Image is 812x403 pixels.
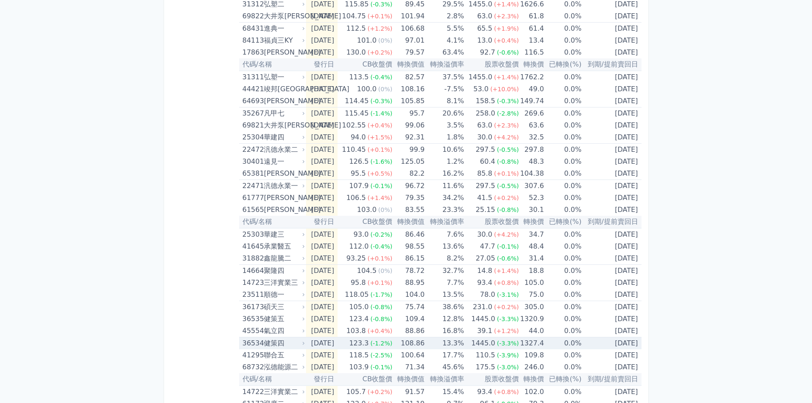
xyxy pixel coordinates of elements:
td: 52.3 [519,192,544,204]
div: [PERSON_NAME] [264,192,303,204]
div: 61565 [243,204,262,216]
div: 17863 [243,46,262,58]
th: 代碼/名稱 [239,216,306,228]
td: [DATE] [581,10,641,23]
td: 0.0% [544,23,581,35]
td: 63.4% [425,46,464,58]
span: (0%) [378,37,392,44]
div: 112.0 [347,241,370,252]
td: [DATE] [581,252,641,265]
div: 78.0 [478,289,497,301]
td: [DATE] [581,119,641,131]
div: 106.5 [344,192,367,204]
div: 凡甲七 [264,107,303,119]
div: 14664 [243,265,262,277]
td: [DATE] [581,107,641,120]
span: (+1.4%) [494,1,519,8]
td: 5.5% [425,23,464,35]
div: 258.0 [474,107,497,119]
span: (-1.7%) [370,291,393,298]
span: (-0.8%) [497,158,519,165]
span: (+0.2%) [494,194,519,201]
div: 118.05 [343,289,370,301]
div: 華建三 [264,229,303,241]
span: (+0.4%) [494,37,519,44]
td: [DATE] [581,168,641,180]
td: 105.0 [519,277,544,289]
div: 65.5 [475,23,494,35]
div: 三洋實業三 [264,277,303,289]
td: 0.0% [544,192,581,204]
th: 轉換溢價率 [425,58,464,71]
div: 103.0 [355,204,379,216]
div: 64693 [243,95,262,107]
div: 93.4 [475,277,494,289]
td: 1.2% [425,156,464,168]
td: 96.72 [392,180,425,192]
td: 86.46 [392,228,425,241]
td: [DATE] [581,289,641,301]
td: 61.8 [519,10,544,23]
span: (-0.6%) [497,255,519,262]
td: 61.4 [519,23,544,35]
td: [DATE] [306,131,338,144]
td: 32.7% [425,265,464,277]
div: 華建四 [264,131,303,143]
td: 98.55 [392,241,425,252]
div: 93.0 [352,229,370,241]
span: (-0.5%) [497,183,519,189]
div: 25303 [243,229,262,241]
td: 8.1% [425,95,464,107]
iframe: Chat Widget [769,362,812,403]
td: 4.1% [425,35,464,46]
div: 22472 [243,144,262,156]
div: 130.0 [344,46,367,58]
td: 16.2% [425,168,464,180]
th: 到期/提前賣回日 [581,216,641,228]
div: 1455.0 [467,71,494,83]
td: 3.5% [425,119,464,131]
span: (+4.2%) [494,134,519,141]
td: 34.7 [519,228,544,241]
td: 10.6% [425,144,464,156]
span: (-3.1%) [497,291,519,298]
td: 48.3 [519,156,544,168]
td: [DATE] [581,156,641,168]
th: 轉換價 [519,58,544,71]
div: 承業醫五 [264,241,303,252]
span: (+0.1%) [367,13,392,20]
td: 0.0% [544,277,581,289]
td: 7.7% [425,277,464,289]
div: 85.8 [475,168,494,180]
div: 14.8 [475,265,494,277]
div: 63.0 [475,10,494,22]
td: 11.6% [425,180,464,192]
span: (+0.1%) [494,170,519,177]
td: 75.74 [392,301,425,313]
td: [DATE] [306,10,338,23]
td: 1.8% [425,131,464,144]
div: 30.0 [475,131,494,143]
td: 0.0% [544,131,581,144]
div: 13.0 [475,35,494,46]
td: 97.01 [392,35,425,46]
td: [DATE] [306,252,338,265]
div: 60.4 [478,156,497,168]
div: 47.7 [478,241,497,252]
td: 78.72 [392,265,425,277]
span: (-0.1%) [497,243,519,250]
div: 102.55 [340,119,367,131]
td: [DATE] [581,23,641,35]
div: 113.5 [347,71,370,83]
th: 已轉換(%) [544,58,581,71]
td: [DATE] [306,107,338,120]
span: (-0.4%) [370,243,393,250]
span: (+1.2%) [367,25,392,32]
td: 101.94 [392,10,425,23]
th: CB收盤價 [338,58,393,71]
div: 25304 [243,131,262,143]
td: [DATE] [581,204,641,216]
td: 8.2% [425,252,464,265]
span: (0%) [378,267,392,274]
td: 0.0% [544,35,581,46]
